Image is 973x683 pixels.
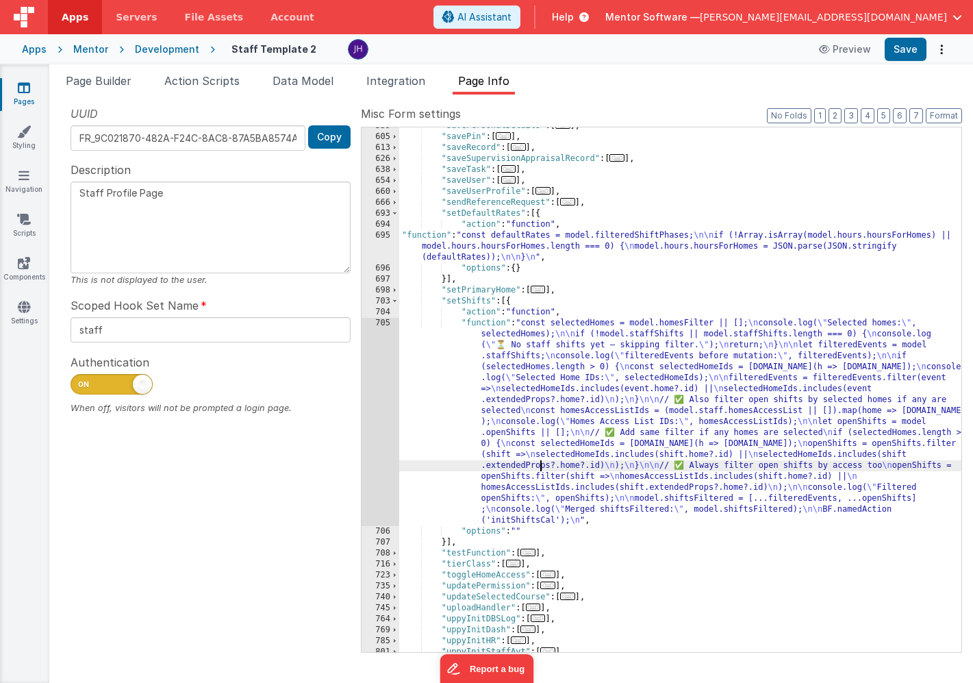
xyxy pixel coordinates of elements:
[71,354,149,371] span: Authentication
[605,10,962,24] button: Mentor Software — [PERSON_NAME][EMAIL_ADDRESS][DOMAIN_NAME]
[926,108,962,123] button: Format
[135,42,199,56] div: Development
[164,74,240,88] span: Action Scripts
[62,10,88,24] span: Apps
[362,526,399,537] div: 706
[362,274,399,285] div: 697
[71,273,351,286] div: This is not displayed to the user.
[457,10,511,24] span: AI Assistant
[362,208,399,219] div: 693
[877,108,890,123] button: 5
[362,625,399,636] div: 769
[362,285,399,296] div: 698
[501,165,516,173] span: ...
[366,74,425,88] span: Integration
[909,108,923,123] button: 7
[496,132,511,140] span: ...
[73,42,108,56] div: Mentor
[362,132,399,142] div: 605
[440,654,533,683] iframe: Marker.io feedback button
[520,625,535,633] span: ...
[71,401,351,414] div: When off, visitors will not be prompted a login page.
[362,230,399,263] div: 695
[555,121,570,129] span: ...
[362,307,399,318] div: 704
[362,197,399,208] div: 666
[433,5,520,29] button: AI Assistant
[535,187,551,195] span: ...
[560,593,575,600] span: ...
[844,108,858,123] button: 3
[605,10,700,24] span: Mentor Software —
[700,10,947,24] span: [PERSON_NAME][EMAIL_ADDRESS][DOMAIN_NAME]
[362,318,399,526] div: 705
[362,636,399,647] div: 785
[362,647,399,658] div: 801
[362,296,399,307] div: 703
[540,582,555,589] span: ...
[116,10,157,24] span: Servers
[540,571,555,578] span: ...
[526,604,541,611] span: ...
[362,614,399,625] div: 764
[66,74,131,88] span: Page Builder
[814,108,826,123] button: 1
[531,614,546,622] span: ...
[609,154,624,162] span: ...
[893,108,907,123] button: 6
[520,549,535,556] span: ...
[829,108,842,123] button: 2
[362,263,399,274] div: 696
[885,38,926,61] button: Save
[231,44,316,54] h4: Staff Template 2
[362,581,399,592] div: 735
[362,570,399,581] div: 723
[185,10,244,24] span: File Assets
[362,537,399,548] div: 707
[501,176,516,184] span: ...
[506,560,521,567] span: ...
[362,164,399,175] div: 638
[362,592,399,603] div: 740
[458,74,509,88] span: Page Info
[531,286,546,293] span: ...
[511,143,526,151] span: ...
[767,108,811,123] button: No Folds
[362,219,399,230] div: 694
[511,636,526,644] span: ...
[361,105,461,122] span: Misc Form settings
[273,74,333,88] span: Data Model
[362,603,399,614] div: 745
[362,559,399,570] div: 716
[308,125,351,149] button: Copy
[552,10,574,24] span: Help
[362,153,399,164] div: 626
[362,142,399,153] div: 613
[362,186,399,197] div: 660
[932,40,951,59] button: Options
[71,297,199,314] span: Scoped Hook Set Name
[71,105,98,122] span: UUID
[811,38,879,60] button: Preview
[22,42,47,56] div: Apps
[349,40,368,59] img: c2badad8aad3a9dfc60afe8632b41ba8
[560,198,575,206] span: ...
[362,175,399,186] div: 654
[861,108,874,123] button: 4
[540,647,555,655] span: ...
[71,162,131,178] span: Description
[362,548,399,559] div: 708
